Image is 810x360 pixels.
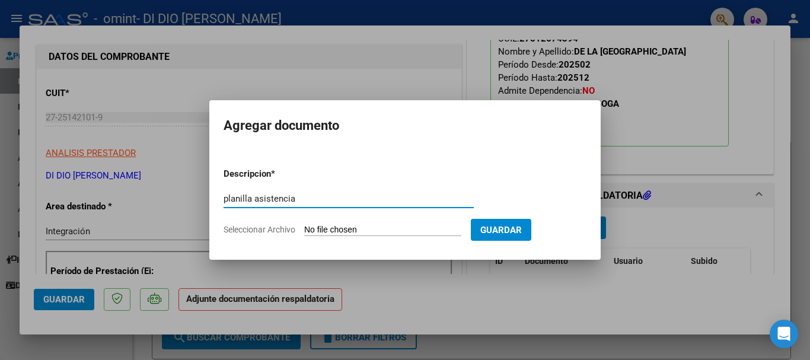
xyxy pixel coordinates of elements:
[480,225,522,235] span: Guardar
[471,219,531,241] button: Guardar
[224,225,295,234] span: Seleccionar Archivo
[770,320,798,348] div: Open Intercom Messenger
[224,167,333,181] p: Descripcion
[224,114,586,137] h2: Agregar documento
